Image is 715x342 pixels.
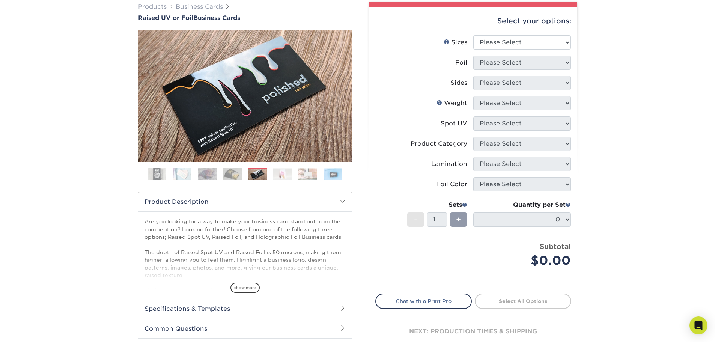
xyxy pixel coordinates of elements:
[455,58,467,67] div: Foil
[411,139,467,148] div: Product Category
[479,252,571,270] div: $0.00
[138,192,352,211] h2: Product Description
[414,214,417,225] span: -
[407,200,467,209] div: Sets
[138,299,352,318] h2: Specifications & Templates
[230,283,260,293] span: show more
[441,119,467,128] div: Spot UV
[473,200,571,209] div: Quantity per Set
[431,160,467,169] div: Lamination
[148,165,166,184] img: Business Cards 01
[176,3,223,10] a: Business Cards
[324,168,342,180] img: Business Cards 08
[138,14,352,21] h1: Business Cards
[436,180,467,189] div: Foil Color
[273,168,292,180] img: Business Cards 06
[138,319,352,338] h2: Common Questions
[138,30,352,162] img: Raised UV or Foil 05
[375,294,472,309] a: Chat with a Print Pro
[298,168,317,180] img: Business Cards 07
[540,242,571,250] strong: Subtotal
[456,214,461,225] span: +
[475,294,571,309] a: Select All Options
[450,78,467,87] div: Sides
[223,167,242,181] img: Business Cards 04
[437,99,467,108] div: Weight
[138,3,167,10] a: Products
[248,169,267,181] img: Business Cards 05
[173,167,191,181] img: Business Cards 02
[138,14,193,21] span: Raised UV or Foil
[198,167,217,181] img: Business Cards 03
[375,7,571,35] div: Select your options:
[689,316,707,334] div: Open Intercom Messenger
[444,38,467,47] div: Sizes
[138,14,352,21] a: Raised UV or FoilBusiness Cards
